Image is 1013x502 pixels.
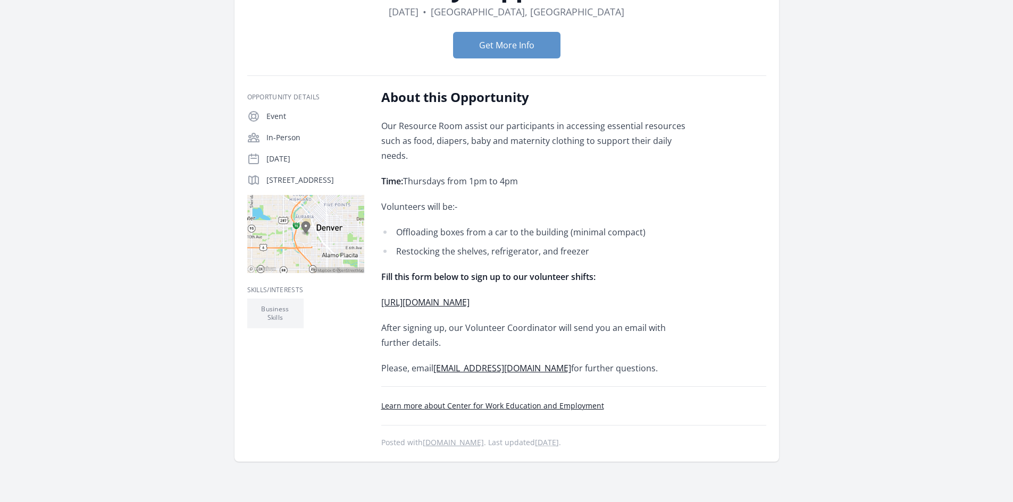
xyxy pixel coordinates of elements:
a: [URL][DOMAIN_NAME] [381,296,470,308]
p: In-Person [266,132,364,143]
h2: About this Opportunity [381,89,692,106]
p: Thursdays from 1pm to 4pm [381,174,692,189]
abbr: Mon, Sep 29, 2025 6:44 PM [535,437,559,447]
a: [DOMAIN_NAME] [423,437,484,447]
img: Map [247,195,364,273]
p: Event [266,111,364,122]
p: [STREET_ADDRESS] [266,175,364,185]
dd: [GEOGRAPHIC_DATA], [GEOGRAPHIC_DATA] [431,4,624,19]
dd: [DATE] [389,4,418,19]
h3: Opportunity Details [247,93,364,101]
li: Offloading boxes from a car to the building (minimal compact) [381,225,692,240]
strong: Time: [381,175,403,187]
p: Volunteers will be:- [381,199,692,214]
h3: Skills/Interests [247,286,364,294]
p: Our Resource Room assist our participants in accessing essential resources such as food, diapers,... [381,118,692,163]
strong: Fill this form below to sign up to our volunteer shifts: [381,271,596,283]
a: [EMAIL_ADDRESS][DOMAIN_NAME] [433,362,571,374]
p: After signing up, our Volunteer Coordinator will send you an email with further details. [381,320,692,350]
p: Posted with . Last updated . [381,438,766,447]
div: • [423,4,426,19]
p: Please, email for further questions. [381,361,692,376]
button: Get More Info [453,32,560,58]
li: Restocking the shelves, refrigerator, and freezer [381,244,692,259]
p: [DATE] [266,154,364,164]
li: Business Skills [247,299,304,328]
a: Learn more about Center for Work Education and Employment [381,401,604,411]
